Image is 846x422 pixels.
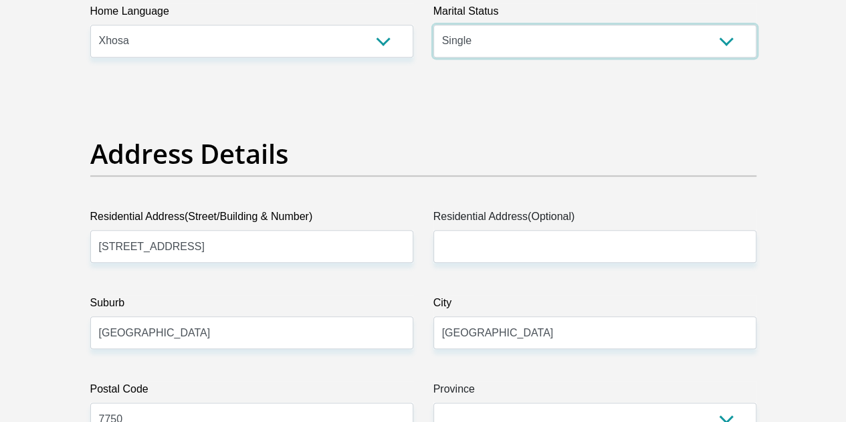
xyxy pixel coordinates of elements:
[433,295,756,316] label: City
[90,295,413,316] label: Suburb
[90,230,413,263] input: Valid residential address
[90,316,413,349] input: Suburb
[433,381,756,403] label: Province
[90,138,756,170] h2: Address Details
[433,230,756,263] input: Address line 2 (Optional)
[433,316,756,349] input: City
[433,3,756,25] label: Marital Status
[90,381,413,403] label: Postal Code
[90,3,413,25] label: Home Language
[433,209,756,230] label: Residential Address(Optional)
[90,209,413,230] label: Residential Address(Street/Building & Number)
